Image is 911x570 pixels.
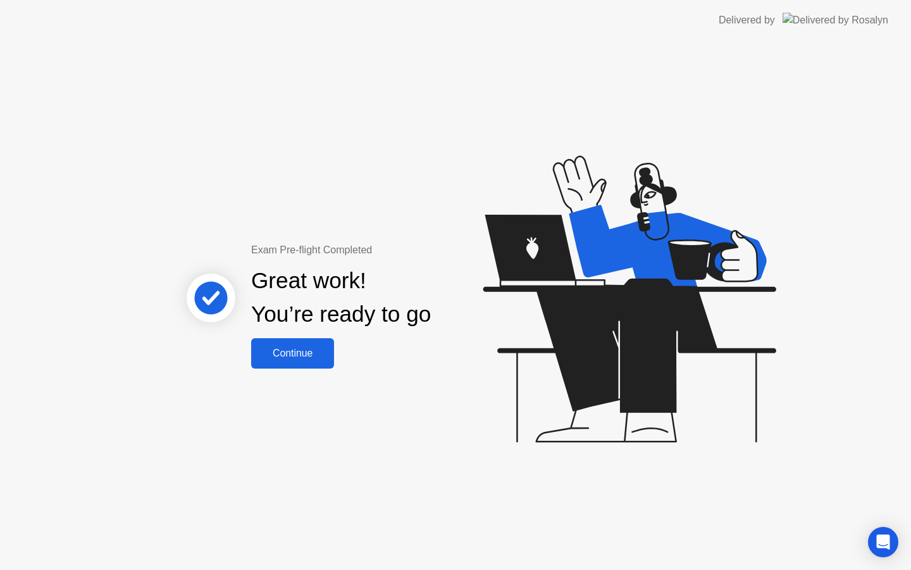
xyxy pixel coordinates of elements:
div: Delivered by [719,13,775,28]
button: Continue [251,338,334,369]
img: Delivered by Rosalyn [783,13,888,27]
div: Open Intercom Messenger [868,527,898,557]
div: Continue [255,348,330,359]
div: Exam Pre-flight Completed [251,243,512,258]
div: Great work! You’re ready to go [251,264,431,331]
